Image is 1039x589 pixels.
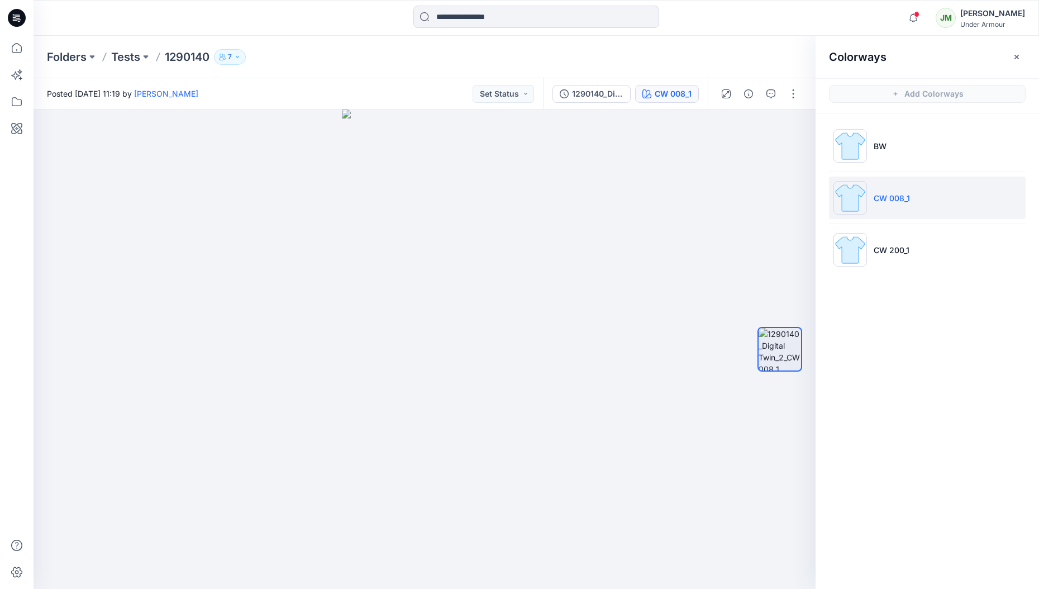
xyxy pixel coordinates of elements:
[47,49,87,65] a: Folders
[833,129,867,163] img: BW
[960,7,1025,20] div: [PERSON_NAME]
[960,20,1025,28] div: Under Armour
[228,51,232,63] p: 7
[214,49,246,65] button: 7
[111,49,140,65] a: Tests
[134,89,198,98] a: [PERSON_NAME]
[47,88,198,99] span: Posted [DATE] 11:19 by
[874,140,887,152] p: BW
[874,192,910,204] p: CW 008_1
[655,88,692,100] div: CW 008_1
[635,85,699,103] button: CW 008_1
[936,8,956,28] div: JM
[552,85,631,103] button: 1290140_Digital Twin_2
[833,181,867,215] img: CW 008_1
[759,328,801,370] img: 1290140_Digital Twin_2_CW 008_1
[740,85,757,103] button: Details
[165,49,209,65] p: 1290140
[342,110,508,589] img: eyJhbGciOiJIUzI1NiIsImtpZCI6IjAiLCJzbHQiOiJzZXMiLCJ0eXAiOiJKV1QifQ.eyJkYXRhIjp7InR5cGUiOiJzdG9yYW...
[829,50,887,64] h2: Colorways
[874,244,909,256] p: CW 200_1
[572,88,623,100] div: 1290140_Digital Twin_2
[833,233,867,267] img: CW 200_1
